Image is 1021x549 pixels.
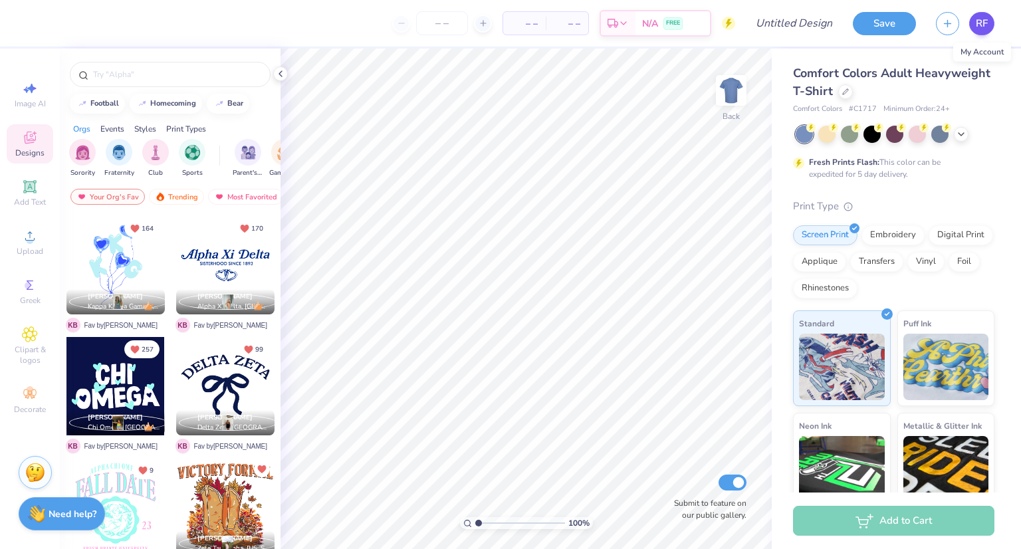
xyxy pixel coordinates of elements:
strong: Fresh Prints Flash: [809,157,879,167]
span: FREE [666,19,680,28]
img: Back [718,77,744,104]
button: homecoming [130,94,202,114]
span: Greek [20,295,41,306]
span: [PERSON_NAME] [197,534,253,543]
div: Screen Print [793,225,857,245]
button: filter button [69,139,96,178]
span: Neon Ink [799,419,832,433]
span: – – [554,17,580,31]
div: Vinyl [907,252,945,272]
div: filter for Parent's Weekend [233,139,263,178]
img: Standard [799,334,885,400]
div: My Account [953,43,1011,61]
div: homecoming [150,100,196,107]
img: Metallic & Glitter Ink [903,436,989,502]
span: Sports [182,168,203,178]
img: trend_line.gif [214,100,225,108]
button: filter button [269,139,300,178]
div: filter for Sorority [69,139,96,178]
span: Club [148,168,163,178]
div: Print Type [793,199,994,214]
span: Delta Zeta, [GEOGRAPHIC_DATA] [197,423,269,433]
span: 100 % [568,517,590,529]
span: Designs [15,148,45,158]
input: Try "Alpha" [92,68,262,81]
span: [PERSON_NAME] [197,292,253,301]
button: filter button [233,139,263,178]
img: Parent's Weekend Image [241,145,256,160]
input: Untitled Design [745,10,843,37]
div: Trending [149,189,204,205]
span: Alpha Xi Delta, [GEOGRAPHIC_DATA][US_STATE] [197,302,269,312]
div: Back [723,110,740,122]
img: Club Image [148,145,163,160]
span: Standard [799,316,834,330]
span: Image AI [15,98,46,109]
div: Orgs [73,123,90,135]
img: Puff Ink [903,334,989,400]
div: filter for Sports [179,139,205,178]
span: Clipart & logos [7,344,53,366]
div: Foil [949,252,980,272]
button: filter button [104,139,134,178]
span: Game Day [269,168,300,178]
span: K B [175,439,190,453]
span: Comfort Colors Adult Heavyweight T-Shirt [793,65,990,99]
img: most_fav.gif [76,192,87,201]
div: This color can be expedited for 5 day delivery. [809,156,972,180]
button: bear [207,94,249,114]
img: Neon Ink [799,436,885,502]
img: Sorority Image [75,145,90,160]
input: – – [416,11,468,35]
span: Fav by [PERSON_NAME] [84,320,158,330]
span: Comfort Colors [793,104,842,115]
img: Sports Image [185,145,200,160]
div: filter for Game Day [269,139,300,178]
span: Parent's Weekend [233,168,263,178]
span: Fraternity [104,168,134,178]
div: Your Org's Fav [70,189,145,205]
div: Print Types [166,123,206,135]
span: Sorority [70,168,95,178]
button: filter button [179,139,205,178]
span: [PERSON_NAME] [88,292,143,301]
div: Rhinestones [793,278,857,298]
img: trending.gif [155,192,166,201]
div: Styles [134,123,156,135]
button: filter button [142,139,169,178]
span: Upload [17,246,43,257]
span: K B [175,318,190,332]
img: Fraternity Image [112,145,126,160]
img: most_fav.gif [214,192,225,201]
div: filter for Club [142,139,169,178]
div: bear [227,100,243,107]
div: Applique [793,252,846,272]
img: trend_line.gif [137,100,148,108]
span: Minimum Order: 24 + [883,104,950,115]
span: Add Text [14,197,46,207]
span: – – [511,17,538,31]
div: Transfers [850,252,903,272]
strong: Need help? [49,508,96,520]
div: football [90,100,119,107]
button: Save [853,12,916,35]
div: filter for Fraternity [104,139,134,178]
label: Submit to feature on our public gallery. [667,497,746,521]
span: Kappa Kappa Gamma, [GEOGRAPHIC_DATA] [88,302,160,312]
div: Embroidery [861,225,925,245]
span: Metallic & Glitter Ink [903,419,982,433]
span: [PERSON_NAME] [197,413,253,422]
div: Most Favorited [208,189,283,205]
span: K B [66,318,80,332]
span: Fav by [PERSON_NAME] [84,441,158,451]
span: Puff Ink [903,316,931,330]
button: football [70,94,125,114]
span: # C1717 [849,104,877,115]
span: RF [976,16,988,31]
span: Decorate [14,404,46,415]
span: Chi Omega, [GEOGRAPHIC_DATA][US_STATE] [88,423,160,433]
span: K B [66,439,80,453]
span: Fav by [PERSON_NAME] [194,320,267,330]
img: Game Day Image [277,145,292,160]
div: Events [100,123,124,135]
